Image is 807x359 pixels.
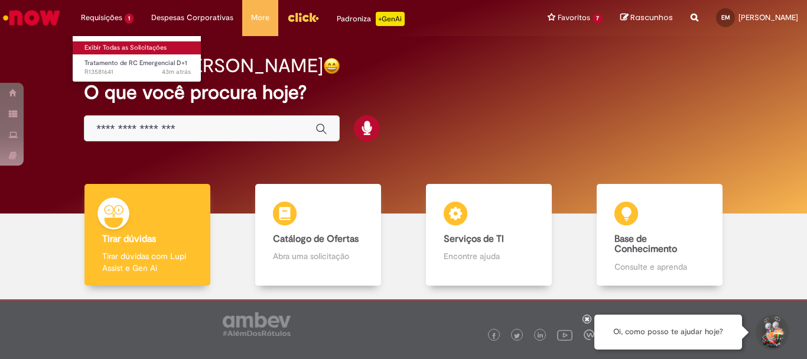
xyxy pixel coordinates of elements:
[574,184,745,286] a: Base de Conhecimento Consulte e aprenda
[754,315,789,350] button: Iniciar Conversa de Suporte
[233,184,403,286] a: Catálogo de Ofertas Abra uma solicitação
[287,8,319,26] img: click_logo_yellow_360x200.png
[84,67,191,77] span: R13581641
[84,56,323,76] h2: Boa tarde, [PERSON_NAME]
[72,35,201,82] ul: Requisições
[614,261,704,273] p: Consulte e aprenda
[557,327,572,342] img: logo_footer_youtube.png
[162,67,191,76] time: 30/09/2025 13:56:54
[620,12,673,24] a: Rascunhos
[594,315,742,350] div: Oi, como posso te ajudar hoje?
[323,57,340,75] img: happy-face.png
[273,250,363,262] p: Abra uma solicitação
[84,59,187,67] span: Tratamento de RC Emergencial D+1
[62,184,233,286] a: Tirar dúvidas Tirar dúvidas com Lupi Assist e Gen Ai
[376,12,405,26] p: +GenAi
[721,14,730,21] span: EM
[491,333,497,339] img: logo_footer_facebook.png
[538,332,544,339] img: logo_footer_linkedin.png
[558,12,590,24] span: Favoritos
[593,14,603,24] span: 7
[584,329,594,340] img: logo_footer_workplace.png
[403,184,574,286] a: Serviços de TI Encontre ajuda
[444,250,533,262] p: Encontre ajuda
[630,12,673,23] span: Rascunhos
[251,12,269,24] span: More
[162,67,191,76] span: 43m atrás
[514,333,520,339] img: logo_footer_twitter.png
[73,41,203,54] a: Exibir Todas as Solicitações
[738,12,798,22] span: [PERSON_NAME]
[337,12,405,26] div: Padroniza
[614,233,677,255] b: Base de Conhecimento
[444,233,504,245] b: Serviços de TI
[81,12,122,24] span: Requisições
[223,312,291,336] img: logo_footer_ambev_rotulo_gray.png
[151,12,233,24] span: Despesas Corporativas
[125,14,134,24] span: 1
[102,250,192,274] p: Tirar dúvidas com Lupi Assist e Gen Ai
[73,57,203,79] a: Aberto R13581641 : Tratamento de RC Emergencial D+1
[102,233,156,245] b: Tirar dúvidas
[1,6,62,30] img: ServiceNow
[273,233,359,245] b: Catálogo de Ofertas
[84,82,723,103] h2: O que você procura hoje?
